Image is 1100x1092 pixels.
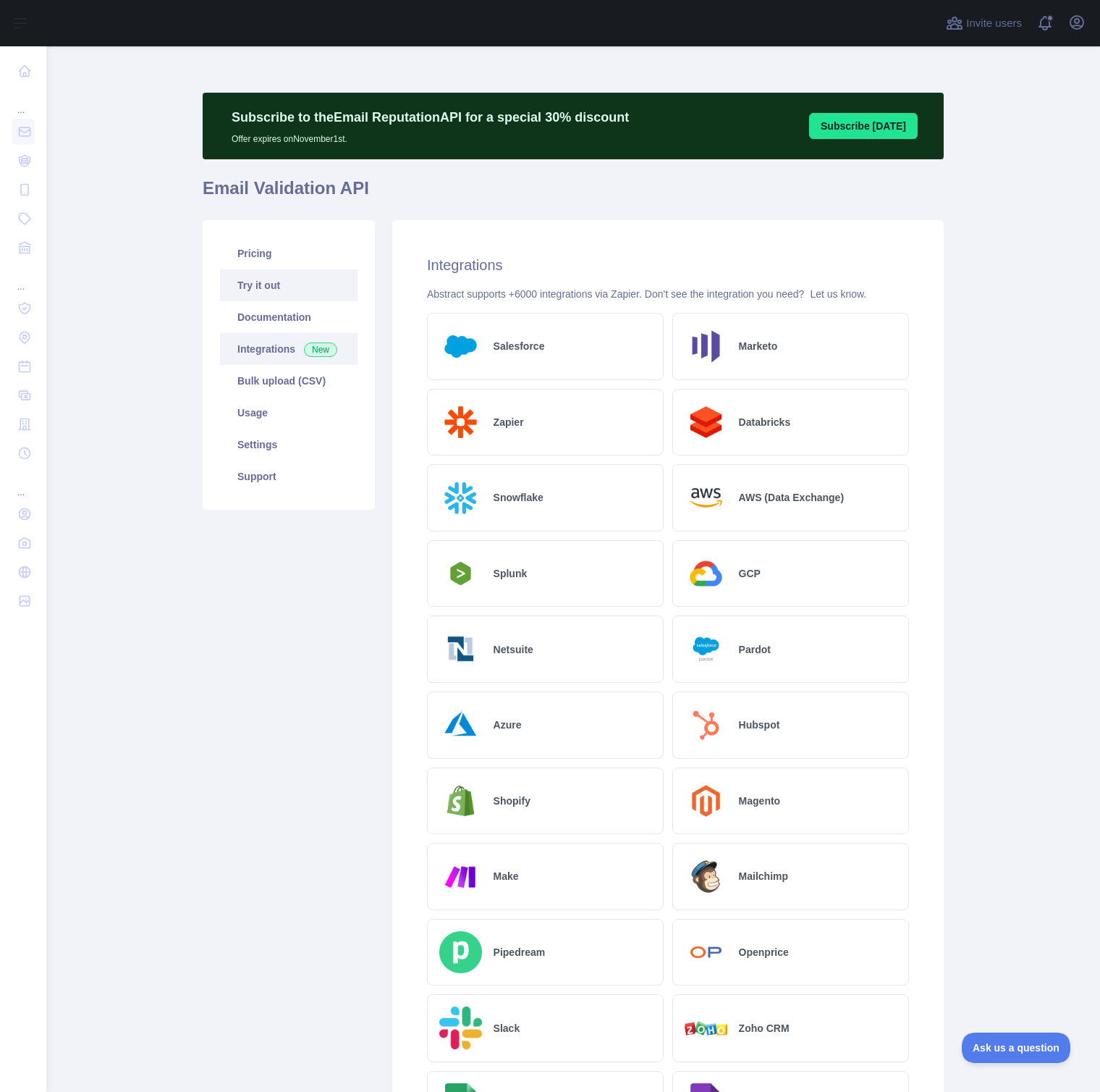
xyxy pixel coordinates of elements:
img: Logo [685,628,727,671]
div: Abstract supports +6000 integrations via Zapier. Don't see the integration you need? [427,287,909,301]
img: Logo [439,628,482,671]
p: Offer expires on November 1st. [232,127,629,145]
h1: Email Validation API [203,177,944,211]
h2: Slack [494,1021,520,1036]
h2: Pipedream [494,945,546,959]
img: Logo [439,476,482,519]
button: Subscribe [DATE] [809,113,918,139]
a: Try it out [220,269,357,301]
button: Let us know. [810,287,866,301]
img: Logo [685,931,727,974]
h2: Openprice [739,945,789,959]
h2: Hubspot [739,718,780,732]
h2: Netsuite [494,642,533,657]
h2: Salesforce [494,339,545,353]
h2: Snowflake [494,490,543,505]
img: Logo [685,476,727,519]
h2: Zoho CRM [739,1021,790,1036]
img: Logo [439,704,482,747]
a: Pricing [220,238,357,269]
h2: Zapier [494,415,524,429]
img: Logo [685,855,727,898]
h2: Azure [494,718,522,732]
a: Documentation [220,301,357,333]
div: ... [12,264,35,293]
img: Logo [439,558,482,589]
h2: Pardot [739,642,771,657]
img: Logo [439,325,482,368]
img: Logo [685,1021,727,1036]
h2: Shopify [494,794,530,808]
a: Bulk upload (CSV) [220,365,357,397]
p: Subscribe to the Email Reputation API for a special 30 % discount [232,107,629,127]
img: Logo [439,931,482,974]
a: Integrations New [220,333,357,365]
h2: Make [494,869,519,883]
img: Logo [685,780,727,823]
img: Logo [685,401,727,444]
h2: GCP [739,566,761,581]
img: Logo [439,855,482,898]
h2: Mailchimp [739,869,788,883]
a: Support [220,461,357,492]
h2: Integrations [427,255,909,275]
span: New [304,343,337,357]
a: Settings [220,429,357,461]
img: Logo [439,401,482,444]
img: Logo [685,704,727,747]
h2: AWS (Data Exchange) [739,490,844,505]
img: Logo [439,1007,482,1050]
h2: Splunk [494,566,528,581]
img: Logo [685,553,727,595]
img: Logo [439,780,482,823]
h2: Databricks [739,415,791,429]
div: ... [12,87,35,116]
button: Invite users [943,12,1025,35]
a: Usage [220,397,357,429]
div: ... [12,469,35,498]
img: Logo [685,325,727,368]
iframe: Toggle Customer Support [962,1033,1071,1063]
h2: Magento [739,794,781,808]
h2: Marketo [739,339,778,353]
span: Invite users [966,15,1022,32]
